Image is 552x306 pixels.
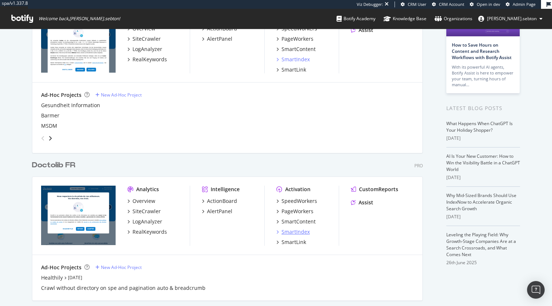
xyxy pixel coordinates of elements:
a: Assist [351,26,373,34]
a: Botify Academy [337,9,375,29]
div: SmartContent [282,218,316,225]
a: SmartContent [276,218,316,225]
div: SmartIndex [282,228,310,236]
span: CRM Account [439,1,464,7]
div: Activation [285,186,310,193]
div: Organizations [435,15,472,22]
div: With its powerful AI agents, Botify Assist is here to empower your team, turning hours of manual… [452,64,514,88]
div: New Ad-Hoc Project [101,92,142,98]
a: SmartContent [276,45,316,53]
div: Ad-Hoc Projects [41,264,81,271]
div: [DATE] [446,214,520,220]
div: RealKeywords [132,228,167,236]
div: SiteCrawler [132,35,161,43]
span: anne.sebton [487,15,537,22]
a: MSDM [41,122,57,130]
div: Pro [414,163,423,169]
a: CRM Account [432,1,464,7]
div: PageWorkers [282,35,313,43]
div: Ad-Hoc Projects [41,91,81,99]
img: doctolib.de [41,13,116,73]
span: Open in dev [477,1,500,7]
a: CRM User [401,1,426,7]
img: doctolib.fr [41,186,116,245]
a: Gesundheit Information [41,102,100,109]
div: ActionBoard [207,197,237,205]
div: Doctolib FR [32,160,75,171]
a: AlertPanel [202,208,232,215]
div: angle-left [38,132,48,144]
a: AlertPanel [202,35,232,43]
a: PageWorkers [276,35,313,43]
div: Analytics [136,186,159,193]
a: SiteCrawler [127,208,161,215]
div: RealKeywords [132,56,167,63]
div: CustomReports [359,186,398,193]
div: 26th June 2025 [446,259,520,266]
a: SmartIndex [276,56,310,63]
div: SmartLink [282,238,306,246]
div: SpeedWorkers [282,197,317,205]
div: angle-right [48,135,53,142]
div: SmartContent [282,45,316,53]
a: LogAnalyzer [127,218,162,225]
div: SiteCrawler [132,208,161,215]
div: Intelligence [211,186,240,193]
a: Doctolib FR [32,160,78,171]
a: [DATE] [68,274,82,281]
a: SpeedWorkers [276,197,317,205]
div: Open Intercom Messenger [527,281,545,299]
a: RealKeywords [127,56,167,63]
a: New Ad-Hoc Project [95,92,142,98]
span: Admin Page [513,1,535,7]
a: Organizations [435,9,472,29]
div: AlertPanel [207,208,232,215]
div: Overview [132,197,155,205]
a: Barmer [41,112,59,119]
a: SmartLink [276,238,306,246]
div: PageWorkers [282,208,313,215]
a: Overview [127,197,155,205]
span: CRM User [408,1,426,7]
a: RealKeywords [127,228,167,236]
div: Assist [359,199,373,206]
div: [DATE] [446,135,520,142]
div: LogAnalyzer [132,218,162,225]
a: Leveling the Playing Field: Why Growth-Stage Companies Are at a Search Crossroads, and What Comes... [446,232,516,258]
a: SiteCrawler [127,35,161,43]
a: How to Save Hours on Content and Research Workflows with Botify Assist [452,42,512,61]
a: CustomReports [351,186,398,193]
div: SmartIndex [282,56,310,63]
div: Latest Blog Posts [446,104,520,112]
div: AlertPanel [207,35,232,43]
a: SmartLink [276,66,306,73]
a: Why Mid-Sized Brands Should Use IndexNow to Accelerate Organic Search Growth [446,192,516,212]
div: New Ad-Hoc Project [101,264,142,270]
button: [PERSON_NAME].sebton [472,13,548,25]
a: AI Is Your New Customer: How to Win the Visibility Battle in a ChatGPT World [446,153,520,172]
a: What Happens When ChatGPT Is Your Holiday Shopper? [446,120,513,133]
div: Viz Debugger: [357,1,383,7]
a: New Ad-Hoc Project [95,264,142,270]
a: Admin Page [506,1,535,7]
a: SmartIndex [276,228,310,236]
span: Welcome back, [PERSON_NAME].sebton ! [39,16,120,22]
div: [DATE] [446,174,520,181]
div: SmartLink [282,66,306,73]
a: Assist [351,199,373,206]
div: Botify Academy [337,15,375,22]
a: Crawl without directory on spe and pagination auto & breadcrumb [41,284,206,292]
a: ActionBoard [202,197,237,205]
a: Healthily [41,274,63,281]
a: LogAnalyzer [127,45,162,53]
a: Knowledge Base [384,9,426,29]
a: PageWorkers [276,208,313,215]
div: Knowledge Base [384,15,426,22]
a: Open in dev [470,1,500,7]
div: Assist [359,26,373,34]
